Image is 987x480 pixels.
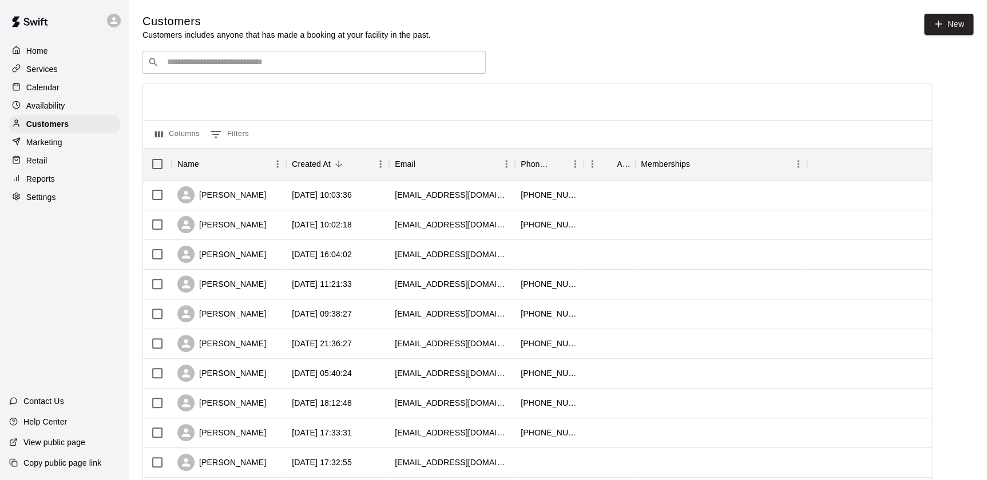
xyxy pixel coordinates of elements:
[9,61,120,78] a: Services
[395,457,509,468] div: dorosco34@gmail.com
[292,249,352,260] div: 2025-08-15 16:04:02
[9,97,120,114] a: Availability
[26,155,47,166] p: Retail
[521,308,578,319] div: +12818385104
[395,189,509,201] div: mhgalvan2019@gmail.com
[23,437,85,448] p: View public page
[23,416,67,427] p: Help Center
[292,427,352,438] div: 2025-08-13 17:33:31
[269,155,286,173] button: Menu
[26,82,60,93] p: Calendar
[9,170,120,187] a: Reports
[26,45,48,57] p: Home
[395,278,509,290] div: brooksybarra@gmail.com
[177,424,266,441] div: [PERSON_NAME]
[550,156,566,172] button: Sort
[177,148,199,180] div: Name
[584,155,601,173] button: Menu
[521,397,578,409] div: +12818252727
[515,148,584,180] div: Phone Number
[292,219,352,230] div: 2025-08-16 10:02:18
[521,189,578,201] div: +17155530424
[292,189,352,201] div: 2025-08-16 10:03:36
[395,308,509,319] div: sarahmarieolson1@gmail.com
[415,156,431,172] button: Sort
[292,457,352,468] div: 2025-08-13 17:32:55
[395,397,509,409] div: wendyd29@gmail.com
[395,148,415,180] div: Email
[292,367,352,379] div: 2025-08-14 05:40:24
[26,191,56,203] p: Settings
[177,394,266,411] div: [PERSON_NAME]
[26,100,65,111] p: Availability
[9,79,120,96] a: Calendar
[521,148,550,180] div: Phone Number
[177,335,266,352] div: [PERSON_NAME]
[395,338,509,349] div: escamilla9118@yahoo.com
[9,152,120,169] a: Retail
[498,155,515,173] button: Menu
[9,115,120,133] a: Customers
[372,155,389,173] button: Menu
[26,63,58,75] p: Services
[292,308,352,319] div: 2025-08-15 09:38:27
[177,246,266,263] div: [PERSON_NAME]
[177,365,266,382] div: [PERSON_NAME]
[286,148,389,180] div: Created At
[26,173,55,185] p: Reports
[177,454,266,471] div: [PERSON_NAME]
[23,395,64,407] p: Contact Us
[331,156,347,172] button: Sort
[395,249,509,260] div: mhuntley22@gmail.com
[26,137,62,148] p: Marketing
[142,51,486,74] div: Search customers by name or email
[292,338,352,349] div: 2025-08-14 21:36:27
[584,148,635,180] div: Age
[177,216,266,233] div: [PERSON_NAME]
[292,148,331,180] div: Created At
[9,134,120,151] a: Marketing
[521,427,578,438] div: +12813803909
[641,148,690,180] div: Memberships
[924,14,973,35] a: New
[172,148,286,180] div: Name
[26,118,69,130] p: Customers
[521,367,578,379] div: +15099912045
[207,125,252,143] button: Show filters
[790,155,807,173] button: Menu
[292,278,352,290] div: 2025-08-15 11:21:33
[142,29,431,41] p: Customers includes anyone that has made a booking at your facility in the past.
[177,275,266,293] div: [PERSON_NAME]
[389,148,515,180] div: Email
[395,219,509,230] div: jshep342011@yahoo.com
[521,338,578,349] div: +12819178224
[23,457,101,469] p: Copy public page link
[177,305,266,322] div: [PERSON_NAME]
[566,155,584,173] button: Menu
[635,148,807,180] div: Memberships
[199,156,215,172] button: Sort
[292,397,352,409] div: 2025-08-13 18:12:48
[177,186,266,203] div: [PERSON_NAME]
[9,189,120,206] a: Settings
[152,125,203,143] button: Select columns
[690,156,706,172] button: Sort
[9,42,120,59] a: Home
[521,278,578,290] div: +17134588722
[617,148,629,180] div: Age
[395,367,509,379] div: annigraceoberg@gmail.com
[601,156,617,172] button: Sort
[395,427,509,438] div: mistylynndolgner@gmail.com
[142,14,431,29] h5: Customers
[521,219,578,230] div: +12818570462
